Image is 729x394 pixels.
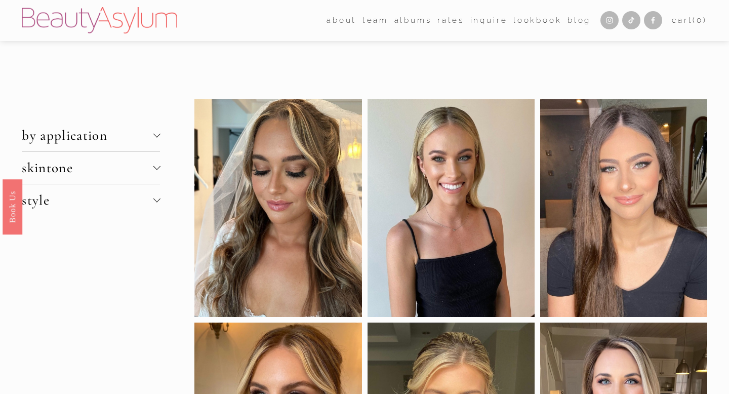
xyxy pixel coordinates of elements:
[22,120,160,151] button: by application
[22,152,160,184] button: skintone
[22,127,153,144] span: by application
[362,13,388,28] a: folder dropdown
[470,13,508,28] a: Inquire
[622,11,640,29] a: TikTok
[394,13,432,28] a: albums
[22,7,177,33] img: Beauty Asylum | Bridal Hair &amp; Makeup Charlotte &amp; Atlanta
[22,192,153,209] span: style
[327,13,356,28] a: folder dropdown
[644,11,662,29] a: Facebook
[22,160,153,176] span: skintone
[327,14,356,27] span: about
[568,13,591,28] a: Blog
[362,14,388,27] span: team
[600,11,619,29] a: Instagram
[693,16,707,25] span: ( )
[672,14,707,27] a: 0 items in cart
[513,13,562,28] a: Lookbook
[22,184,160,216] button: style
[3,179,22,234] a: Book Us
[437,13,464,28] a: Rates
[697,16,703,25] span: 0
